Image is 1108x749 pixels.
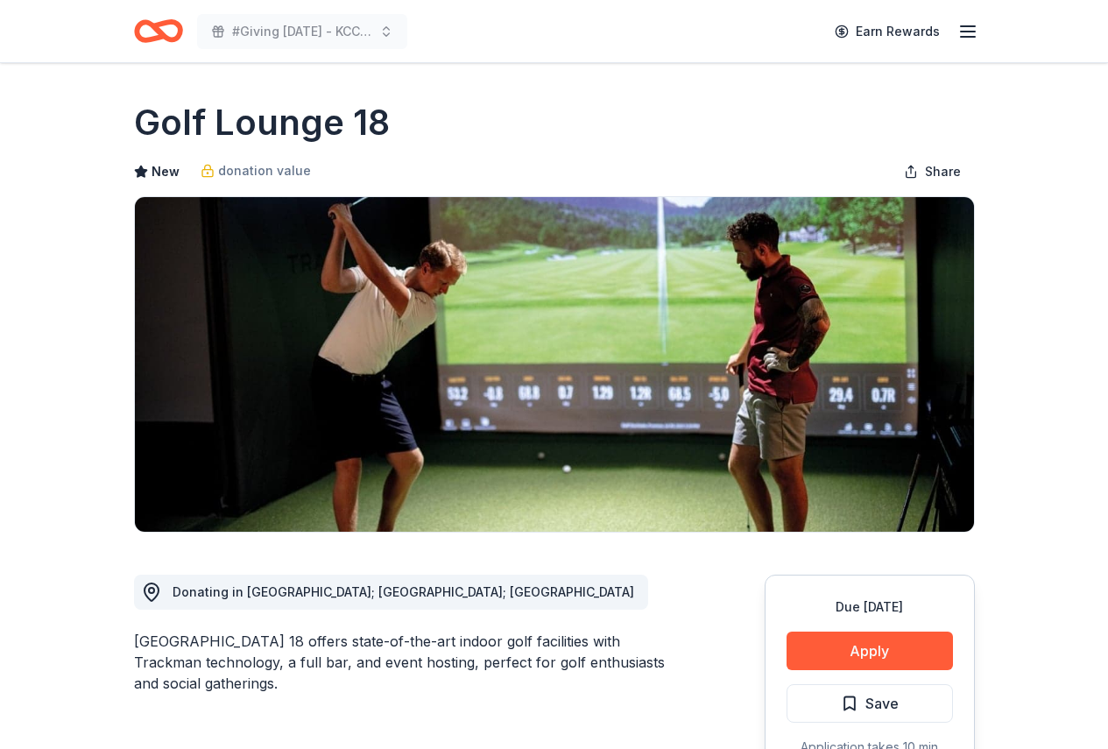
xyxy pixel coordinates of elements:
h1: Golf Lounge 18 [134,98,390,147]
div: [GEOGRAPHIC_DATA] 18 offers state-of-the-art indoor golf facilities with Trackman technology, a f... [134,631,681,694]
div: Due [DATE] [787,597,953,618]
button: #Giving [DATE] - KCC [DATE] [197,14,407,49]
button: Apply [787,632,953,670]
button: Share [890,154,975,189]
button: Save [787,684,953,723]
img: Image for Golf Lounge 18 [135,197,974,532]
a: donation value [201,160,311,181]
a: Earn Rewards [824,16,950,47]
span: #Giving [DATE] - KCC [DATE] [232,21,372,42]
span: Donating in [GEOGRAPHIC_DATA]; [GEOGRAPHIC_DATA]; [GEOGRAPHIC_DATA] [173,584,634,599]
span: New [152,161,180,182]
a: Home [134,11,183,52]
span: Save [865,692,899,715]
span: donation value [218,160,311,181]
span: Share [925,161,961,182]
